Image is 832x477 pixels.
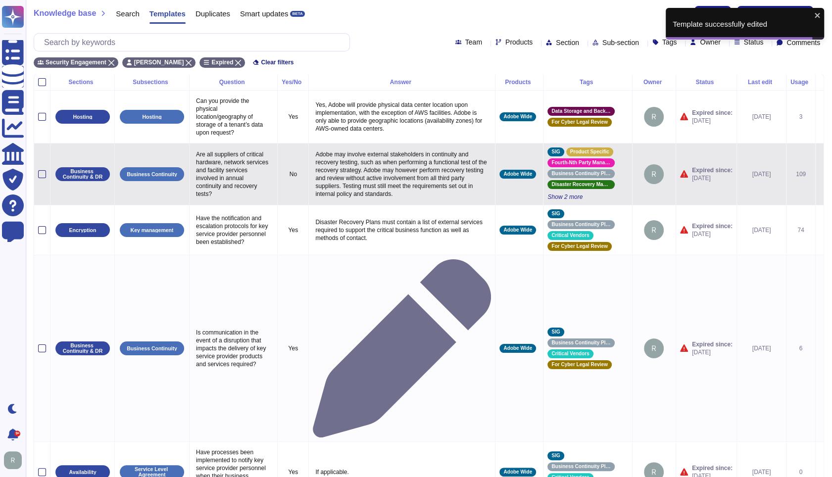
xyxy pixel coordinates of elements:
p: No [282,170,304,178]
p: Yes [282,468,304,476]
span: Products [505,39,533,46]
span: SIG [551,330,560,334]
span: Clear filters [261,59,294,65]
p: Have the notification and escalation protocols for key service provider personnel been established? [194,212,273,248]
img: user [644,107,664,127]
p: Key management [131,228,174,233]
p: Yes [282,113,304,121]
div: Template successfully edited [666,8,824,40]
span: Security Engagement [46,59,106,65]
span: Team [465,39,482,46]
span: Critical Vendors [551,351,589,356]
p: Is communication in the event of a disruption that impacts the delivery of key service provider p... [194,326,273,371]
span: Disaster Recovery Management [551,182,611,187]
span: Expired since: [692,166,733,174]
div: 109 [790,170,811,178]
span: SIG [551,211,560,216]
p: Business Continuity [127,172,177,177]
span: Business Continuity Planning [551,222,611,227]
p: Can you provide the physical location/geography of storage of a tenant’s data upon request? [194,95,273,139]
p: Yes [282,226,304,234]
span: Search [116,10,140,17]
span: Product Specific [570,149,609,154]
span: For Cyber Legal Review [551,244,607,249]
div: [DATE] [741,170,782,178]
p: Disaster Recovery Plans must contain a list of external services required to support the critical... [313,216,491,244]
div: 74 [790,226,811,234]
p: Hosting [142,114,161,120]
span: Business Continuity Planning [551,171,611,176]
p: Adobe may involve external stakeholders in continuity and recovery testing, such as when performi... [313,148,491,200]
div: Last edit [741,79,782,85]
p: Business Continuity [127,346,177,351]
span: Data Storage and Backup [551,109,611,114]
div: 3 [790,113,811,121]
button: close [814,11,821,19]
span: Adobe Wide [503,346,532,351]
span: Expired since: [692,464,733,472]
div: 9+ [14,430,20,436]
span: [DATE] [692,230,733,238]
p: Encryption [69,228,97,233]
span: Critical Vendors [551,233,589,238]
div: Subsections [119,79,185,85]
div: Sections [54,79,110,85]
div: [DATE] [741,344,782,352]
span: Expired since: [692,340,733,348]
span: SIG [551,149,560,154]
span: [DATE] [692,348,733,356]
img: user [644,220,664,240]
p: Hosting [73,114,92,120]
span: Section [556,39,579,46]
div: Status [680,79,733,85]
span: Smart updates [240,10,289,17]
p: Business Continuity & DR [59,343,106,353]
span: [PERSON_NAME] [134,59,184,65]
p: Yes, Adobe will provide physical data center location upon implementation, with the exception of ... [313,98,491,135]
span: SIG [551,453,560,458]
img: user [4,451,22,469]
div: BETA [290,11,304,17]
button: user [2,449,29,471]
img: user [644,338,664,358]
p: Are all suppliers of critical hardware, network services and facility services involved in annual... [194,148,273,200]
img: user [644,164,664,184]
p: Service Level Agreement [123,467,181,477]
span: Adobe Wide [503,228,532,233]
div: [DATE] [741,226,782,234]
span: Expired since: [692,109,733,117]
span: Sub-section [602,39,639,46]
p: Availability [69,470,96,475]
span: Adobe Wide [503,114,532,119]
p: Business Continuity & DR [59,169,106,179]
span: For Cyber Legal Review [551,120,607,125]
span: [DATE] [692,117,733,125]
span: Adobe Wide [503,172,532,177]
div: Question [194,79,273,85]
span: Duplicates [196,10,230,17]
span: Fourth-Nth Party Management [551,160,611,165]
span: Expired since: [692,222,733,230]
div: Tags [547,79,628,85]
span: Business Continuity Planning [551,340,611,345]
span: Business Continuity Planning [551,464,611,469]
span: For Cyber Legal Review [551,362,607,367]
p: Yes [282,344,304,352]
span: Knowledge base [34,9,96,17]
span: [DATE] [692,174,733,182]
span: Expired [211,59,233,65]
span: Templates [149,10,186,17]
div: Usage [790,79,811,85]
span: Tags [662,39,677,46]
span: Adobe Wide [503,470,532,475]
div: Products [499,79,539,85]
div: Owner [636,79,672,85]
div: 0 [790,468,811,476]
button: New template [737,6,813,26]
div: 6 [790,344,811,352]
div: [DATE] [741,468,782,476]
span: Show 2 more [547,193,628,201]
input: Search by keywords [39,34,349,51]
div: [DATE] [741,113,782,121]
div: Answer [313,79,491,85]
